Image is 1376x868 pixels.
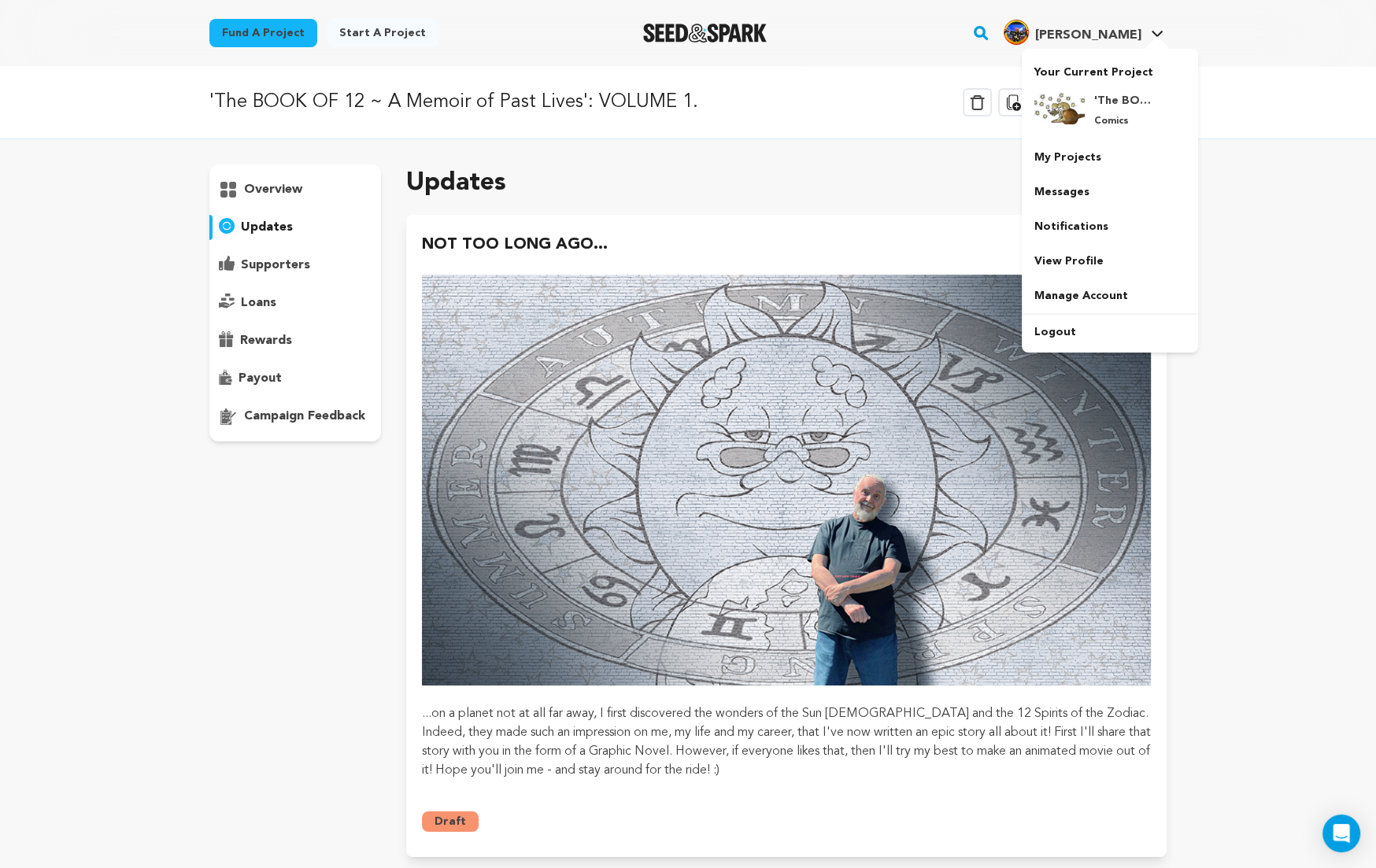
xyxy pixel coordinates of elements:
span: [PERSON_NAME] [1035,29,1141,42]
p: supporters [241,256,310,275]
button: overview [209,177,381,202]
a: Your Current Project 'The BOOK OF 12 ~ A Memoir of Past Lives': VOLUME 1. Comics [1034,58,1186,140]
a: Manage Account [1022,279,1198,313]
h4: 'The BOOK OF 12 ~ A Memoir of Past Lives': VOLUME 1. [1094,93,1151,109]
a: Tony W.'s Profile [1001,17,1167,45]
p: 'The BOOK OF 12 ~ A Memoir of Past Lives': VOLUME 1. [209,88,698,116]
p: payout [239,369,282,388]
img: 1755810956-01%20TONY%20&%20WALL-1000.jpg [422,275,1151,685]
div: Open Intercom Messenger [1322,814,1360,852]
h4: NOT TOO LONG AGO... [422,234,608,262]
a: Notifications [1022,209,1198,244]
p: ...on a planet not at all far away, I first discovered the wonders of the Sun [DEMOGRAPHIC_DATA] ... [422,704,1151,780]
img: bd432736ce30c2de.jpg [1004,20,1029,45]
img: Seed&Spark Logo Dark Mode [643,24,767,42]
a: Start a project [327,19,438,47]
a: Fund a project [209,19,317,47]
button: updates [209,215,381,240]
a: My Projects [1022,140,1198,175]
p: Comics [1094,115,1151,127]
div: Tony W.'s Profile [1004,20,1141,45]
button: payout [209,366,381,391]
a: Seed&Spark Homepage [643,24,767,42]
p: campaign feedback [244,407,365,426]
a: View Profile [1022,244,1198,279]
a: Logout [1022,315,1198,349]
button: supporters [209,253,381,278]
p: overview [244,180,302,199]
button: Draft [422,811,479,832]
button: rewards [209,328,381,353]
img: c8d16f1024e818d0.jpg [1034,93,1085,124]
p: loans [241,294,276,312]
p: rewards [240,331,292,350]
a: Messages [1022,175,1198,209]
p: updates [241,218,293,237]
span: Tony W.'s Profile [1001,17,1167,50]
p: Your Current Project [1034,58,1186,80]
h2: Updates [406,164,506,202]
button: loans [209,290,381,316]
button: campaign feedback [209,404,381,429]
